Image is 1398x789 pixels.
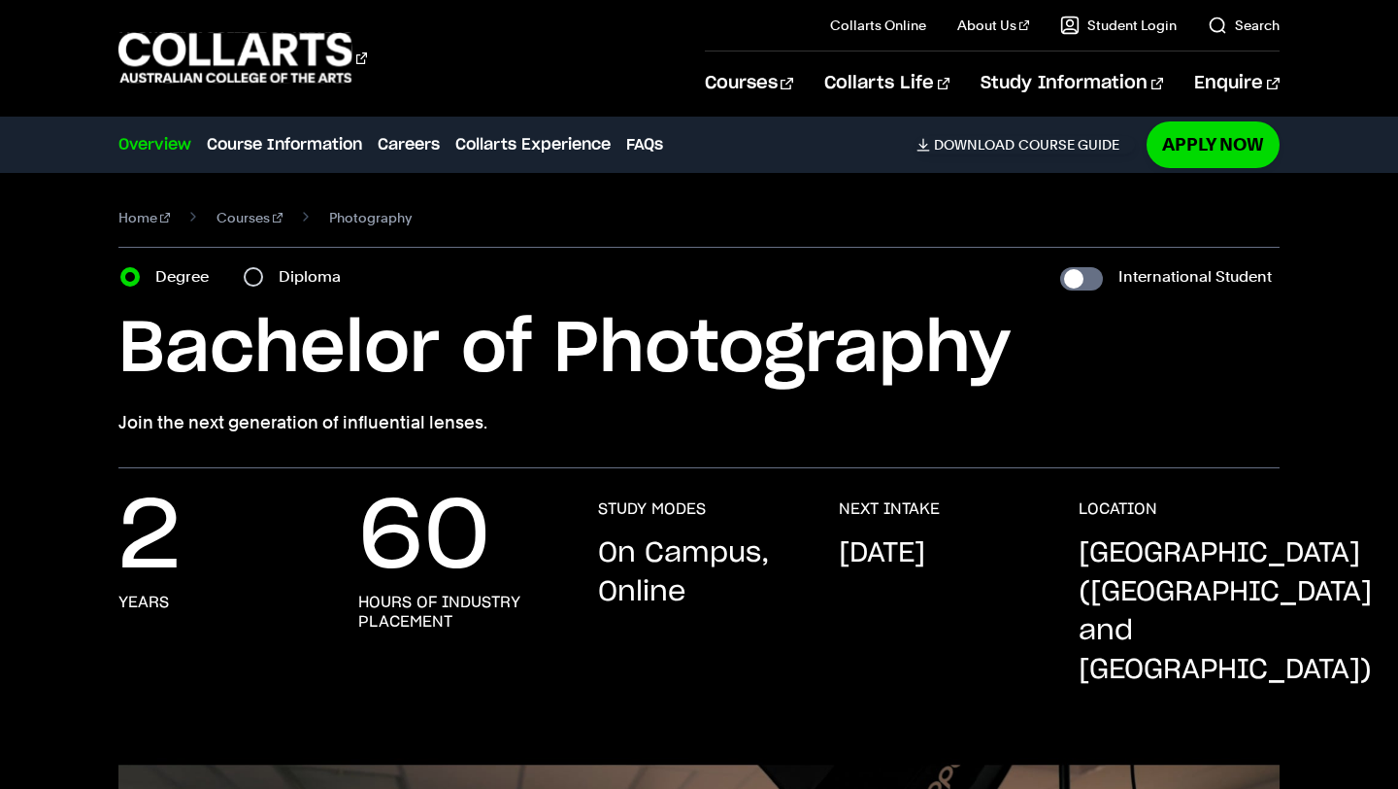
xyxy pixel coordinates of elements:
[705,51,793,116] a: Courses
[1118,263,1272,291] label: International Student
[934,136,1015,154] span: Download
[1147,121,1280,167] a: Apply Now
[1060,16,1177,35] a: Student Login
[378,133,440,156] a: Careers
[598,499,706,519] h3: STUDY MODES
[839,499,940,519] h3: NEXT INTAKE
[1079,499,1157,519] h3: LOCATION
[118,30,367,86] div: Go to homepage
[118,133,191,156] a: Overview
[329,204,412,231] span: Photography
[118,593,169,612] h3: years
[118,306,1279,394] h1: Bachelor of Photography
[155,263,220,291] label: Degree
[118,204,170,231] a: Home
[981,51,1163,116] a: Study Information
[279,263,352,291] label: Diploma
[839,534,925,573] p: [DATE]
[118,409,1279,436] p: Join the next generation of influential lenses.
[626,133,663,156] a: FAQs
[1208,16,1280,35] a: Search
[1194,51,1279,116] a: Enquire
[216,204,283,231] a: Courses
[598,534,799,612] p: On Campus, Online
[118,499,181,577] p: 2
[957,16,1029,35] a: About Us
[358,593,559,632] h3: hours of industry placement
[824,51,949,116] a: Collarts Life
[916,136,1135,154] a: DownloadCourse Guide
[207,133,362,156] a: Course Information
[830,16,926,35] a: Collarts Online
[358,499,490,577] p: 60
[455,133,611,156] a: Collarts Experience
[1079,534,1372,690] p: [GEOGRAPHIC_DATA] ([GEOGRAPHIC_DATA] and [GEOGRAPHIC_DATA])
